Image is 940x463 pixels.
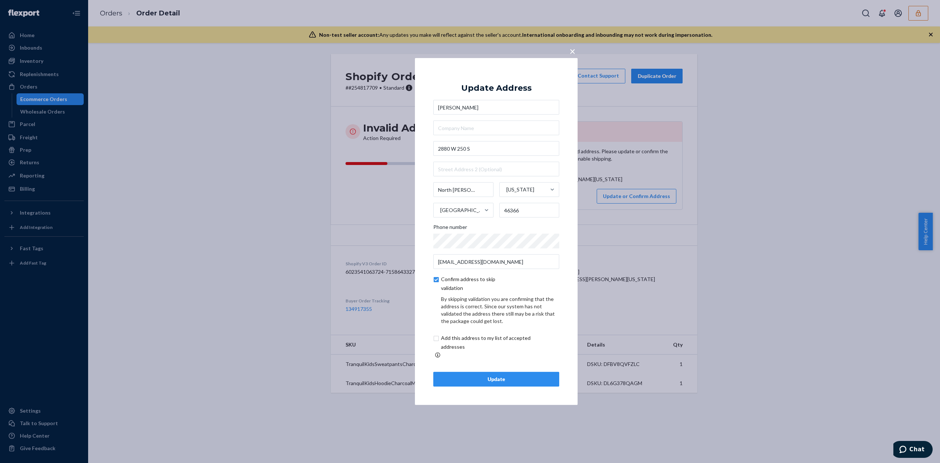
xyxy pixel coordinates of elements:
[433,254,559,269] input: Email (Only Required for International)
[433,372,559,387] button: Update
[461,84,532,93] div: Update Address
[433,121,559,135] input: Company Name
[433,182,493,197] input: City
[440,203,440,218] input: [GEOGRAPHIC_DATA]
[440,207,484,214] div: [GEOGRAPHIC_DATA]
[506,186,534,193] div: [US_STATE]
[440,376,553,383] div: Update
[433,162,559,176] input: Street Address 2 (Optional)
[433,100,559,115] input: First & Last Name
[570,45,575,57] span: ×
[893,441,933,459] iframe: Opens a widget where you can chat to one of our agents
[433,141,559,156] input: Street Address
[441,295,559,325] div: By skipping validation you are confirming that the address is correct. Since our system has not v...
[499,203,560,218] input: ZIP Code
[433,223,467,234] span: Phone number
